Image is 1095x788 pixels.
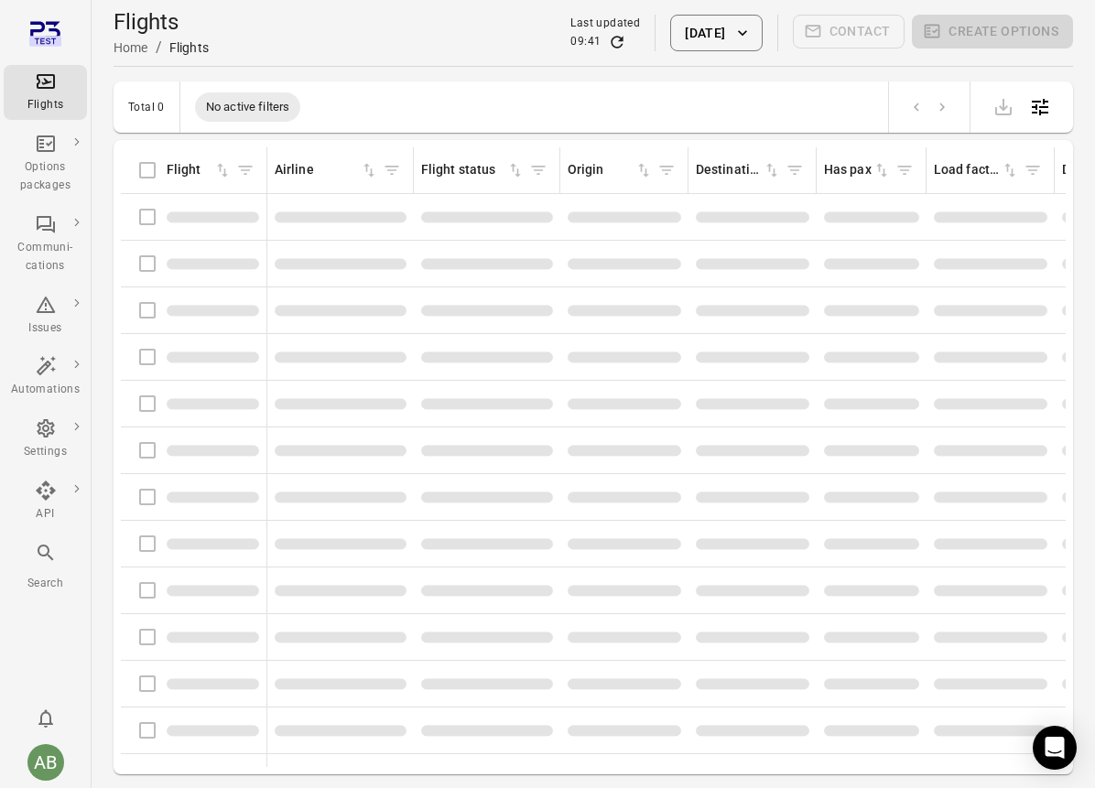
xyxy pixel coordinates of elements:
[824,160,891,180] div: Sort by has pax in ascending order
[985,97,1022,114] span: Please make a selection to export
[128,101,165,113] div: Total 0
[4,127,87,200] a: Options packages
[27,744,64,781] div: AB
[4,65,87,120] a: Flights
[11,381,80,399] div: Automations
[11,319,80,338] div: Issues
[421,160,525,180] div: Sort by flight status in ascending order
[378,157,406,184] span: Filter by airline
[11,96,80,114] div: Flights
[4,536,87,598] button: Search
[696,160,781,180] div: Sort by destination in ascending order
[934,160,1019,180] div: Sort by load factor in ascending order
[904,95,955,119] nav: pagination navigation
[793,15,905,51] span: Please make a selection to create communications
[781,157,808,184] span: Filter by destination
[653,157,680,184] span: Filter by origin
[11,575,80,593] div: Search
[1033,726,1077,770] div: Open Intercom Messenger
[11,443,80,461] div: Settings
[4,350,87,405] a: Automations
[156,37,162,59] li: /
[1022,89,1058,125] button: Open table configuration
[570,15,640,33] div: Last updated
[167,160,232,180] div: Sort by flight in ascending order
[232,157,259,184] span: Filter by flight
[4,288,87,343] a: Issues
[4,412,87,467] a: Settings
[27,700,64,737] button: Notifications
[891,157,918,184] span: Filter by has pax
[4,208,87,281] a: Communi-cations
[169,38,209,57] div: Flights
[20,737,71,788] button: Aslaug Bjarnadottir
[670,15,762,51] button: [DATE]
[11,239,80,275] div: Communi-cations
[114,40,148,55] a: Home
[114,7,209,37] h1: Flights
[570,33,601,51] div: 09:41
[912,15,1073,51] span: Please make a selection to create an option package
[11,158,80,195] div: Options packages
[568,160,653,180] div: Sort by origin in ascending order
[4,474,87,529] a: API
[525,157,552,184] span: Filter by flight status
[195,98,301,116] span: No active filters
[114,37,209,59] nav: Breadcrumbs
[1019,157,1046,184] span: Filter by load factor
[275,160,378,180] div: Sort by airline in ascending order
[608,33,626,51] button: Refresh data
[11,505,80,524] div: API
